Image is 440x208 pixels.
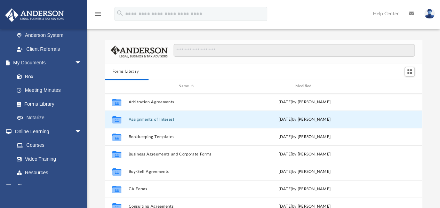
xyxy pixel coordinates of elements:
a: Video Training [10,152,85,166]
button: Assignments of Interest [128,117,244,122]
div: Name [128,83,243,89]
a: Billingarrow_drop_down [5,179,92,193]
div: [DATE] by [PERSON_NAME] [247,169,362,175]
a: Resources [10,166,89,180]
span: arrow_drop_down [75,179,89,194]
a: Anderson System [10,29,89,42]
div: Modified [247,83,362,89]
span: arrow_drop_down [75,56,89,70]
a: Box [10,70,85,83]
div: [DATE] by [PERSON_NAME] [247,134,362,140]
div: [DATE] by [PERSON_NAME] [247,186,362,192]
div: id [365,83,414,89]
button: CA Forms [128,187,244,191]
button: Forms Library [112,69,139,75]
div: [DATE] by [PERSON_NAME] [247,151,362,158]
input: Search files and folders [174,44,415,57]
button: Bookkeeping Templates [128,135,244,139]
button: Business Agreements and Corporate Forms [128,152,244,157]
a: menu [94,13,102,18]
div: id [108,83,125,89]
a: Courses [10,138,89,152]
a: Client Referrals [10,42,89,56]
button: Buy-Sell Agreements [128,169,244,174]
div: [DATE] by [PERSON_NAME] [247,99,362,105]
a: My Documentsarrow_drop_down [5,56,89,70]
a: Notarize [10,111,89,125]
a: Forms Library [10,97,85,111]
button: Switch to Grid View [405,67,415,77]
span: arrow_drop_down [75,125,89,139]
a: Online Learningarrow_drop_down [5,125,89,138]
i: menu [94,10,102,18]
img: Anderson Advisors Platinum Portal [3,8,66,22]
button: Arbitration Agreements [128,100,244,104]
i: search [116,9,124,17]
img: User Pic [424,9,435,19]
a: Meeting Minutes [10,83,89,97]
div: [DATE] by [PERSON_NAME] [247,117,362,123]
